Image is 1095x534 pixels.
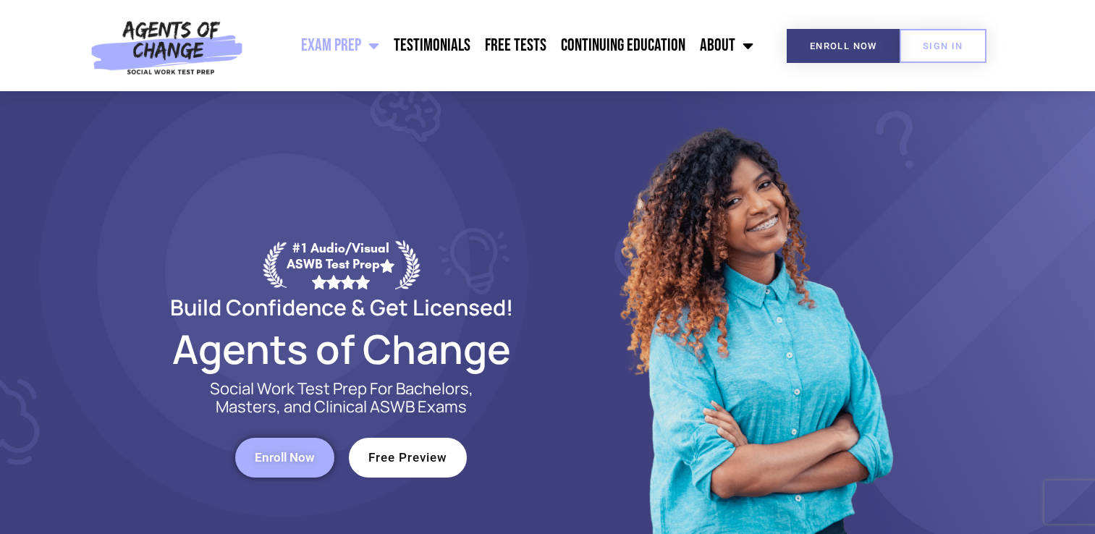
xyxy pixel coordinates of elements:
p: Social Work Test Prep For Bachelors, Masters, and Clinical ASWB Exams [193,380,490,416]
span: Free Preview [368,452,447,464]
a: Exam Prep [294,27,386,64]
a: Enroll Now [787,29,900,63]
a: Enroll Now [235,438,334,478]
a: SIGN IN [900,29,986,63]
a: Continuing Education [554,27,693,64]
h2: Agents of Change [135,332,548,365]
div: #1 Audio/Visual ASWB Test Prep [287,240,395,289]
a: Free Preview [349,438,467,478]
a: Testimonials [386,27,478,64]
a: About [693,27,761,64]
span: SIGN IN [923,41,963,51]
a: Free Tests [478,27,554,64]
span: Enroll Now [255,452,315,464]
h2: Build Confidence & Get Licensed! [135,297,548,318]
span: Enroll Now [810,41,877,51]
nav: Menu [250,27,761,64]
